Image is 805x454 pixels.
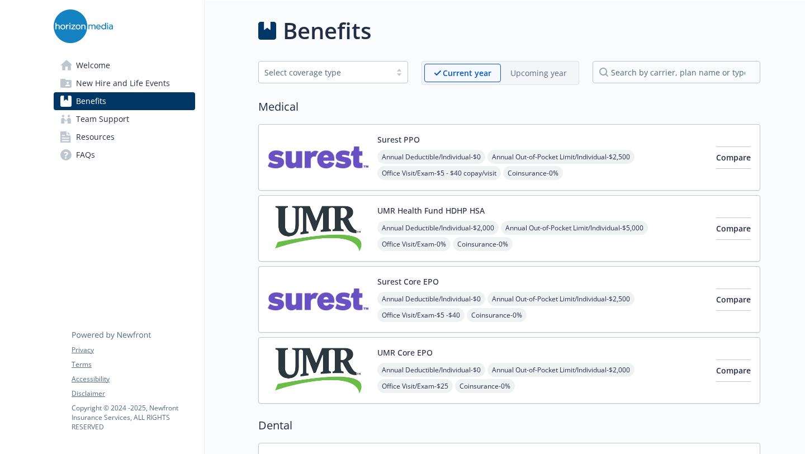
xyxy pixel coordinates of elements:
[716,223,751,234] span: Compare
[377,363,485,377] span: Annual Deductible/Individual - $0
[453,237,513,251] span: Coinsurance - 0%
[377,276,439,287] button: Surest Core EPO
[501,221,648,235] span: Annual Out-of-Pocket Limit/Individual - $5,000
[716,289,751,311] button: Compare
[377,166,501,180] span: Office Visit/Exam - $5 - $40 copay/visit
[54,110,195,128] a: Team Support
[268,205,368,252] img: UMR carrier logo
[76,92,106,110] span: Benefits
[487,363,634,377] span: Annual Out-of-Pocket Limit/Individual - $2,000
[268,347,368,394] img: UMR carrier logo
[443,67,491,79] p: Current year
[76,110,129,128] span: Team Support
[716,294,751,305] span: Compare
[76,128,115,146] span: Resources
[76,74,170,92] span: New Hire and Life Events
[377,150,485,164] span: Annual Deductible/Individual - $0
[487,150,634,164] span: Annual Out-of-Pocket Limit/Individual - $2,500
[72,403,195,432] p: Copyright © 2024 - 2025 , Newfront Insurance Services, ALL RIGHTS RESERVED
[76,56,110,74] span: Welcome
[268,276,368,323] img: Surest carrier logo
[716,146,751,169] button: Compare
[76,146,95,164] span: FAQs
[467,308,527,322] span: Coinsurance - 0%
[503,166,563,180] span: Coinsurance - 0%
[377,205,485,216] button: UMR Health Fund HDHP HSA
[377,379,453,393] span: Office Visit/Exam - $25
[72,345,195,355] a: Privacy
[377,221,499,235] span: Annual Deductible/Individual - $2,000
[54,128,195,146] a: Resources
[54,74,195,92] a: New Hire and Life Events
[377,347,433,358] button: UMR Core EPO
[455,379,515,393] span: Coinsurance - 0%
[377,237,451,251] span: Office Visit/Exam - 0%
[377,292,485,306] span: Annual Deductible/Individual - $0
[716,152,751,163] span: Compare
[377,308,465,322] span: Office Visit/Exam - $5 -$40
[72,374,195,384] a: Accessibility
[716,217,751,240] button: Compare
[716,360,751,382] button: Compare
[54,56,195,74] a: Welcome
[54,146,195,164] a: FAQs
[72,360,195,370] a: Terms
[377,134,420,145] button: Surest PPO
[264,67,385,78] div: Select coverage type
[258,98,760,115] h2: Medical
[593,61,760,83] input: search by carrier, plan name or type
[716,365,751,376] span: Compare
[487,292,634,306] span: Annual Out-of-Pocket Limit/Individual - $2,500
[72,389,195,399] a: Disclaimer
[510,67,567,79] p: Upcoming year
[258,417,760,434] h2: Dental
[268,134,368,181] img: Surest carrier logo
[54,92,195,110] a: Benefits
[283,14,371,48] h1: Benefits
